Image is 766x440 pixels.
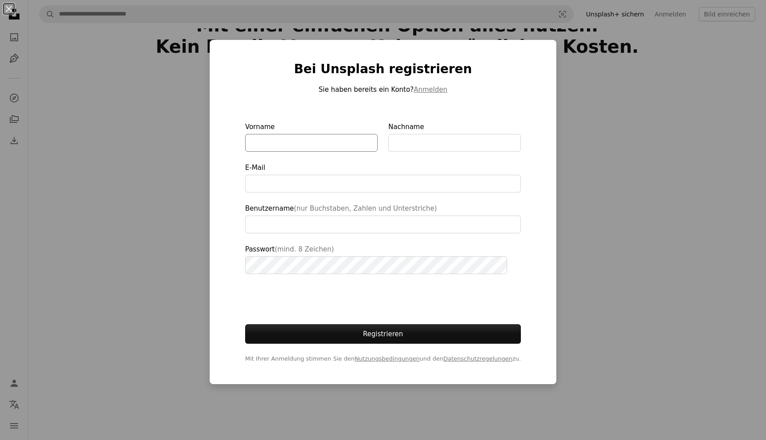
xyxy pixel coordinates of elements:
[245,122,378,152] label: Vorname
[245,203,521,233] label: Benutzername
[443,355,512,362] a: Datenschutzregelungen
[275,245,334,253] span: (mind. 8 Zeichen)
[245,61,521,77] h1: Bei Unsplash registrieren
[245,244,521,274] label: Passwort
[245,256,507,274] input: Passwort(mind. 8 Zeichen)
[245,134,378,152] input: Vorname
[294,204,437,212] span: (nur Buchstaben, Zahlen und Unterstriche)
[355,355,420,362] a: Nutzungsbedingungen
[245,354,521,363] span: Mit Ihrer Anmeldung stimmen Sie den und den zu.
[414,84,447,95] button: Anmelden
[245,216,521,233] input: Benutzername(nur Buchstaben, Zahlen und Unterstriche)
[245,324,521,344] button: Registrieren
[388,134,521,152] input: Nachname
[245,175,521,192] input: E-Mail
[388,122,521,152] label: Nachname
[245,84,521,95] p: Sie haben bereits ein Konto?
[245,162,521,192] label: E-Mail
